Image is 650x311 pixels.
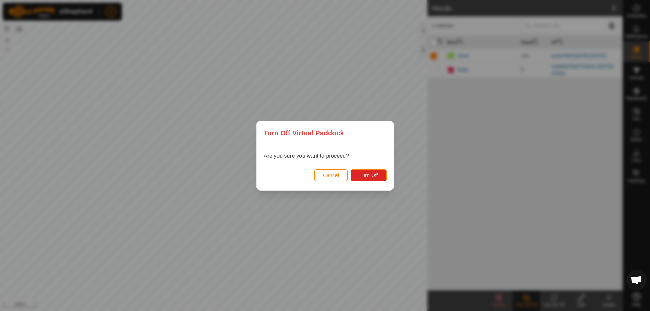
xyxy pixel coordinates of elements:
[264,152,349,160] p: Are you sure you want to proceed?
[351,169,387,181] button: Turn Off
[359,173,378,178] span: Turn Off
[626,270,647,290] div: Open chat
[314,169,348,181] button: Cancel
[323,173,339,178] span: Cancel
[264,128,344,138] span: Turn Off Virtual Paddock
